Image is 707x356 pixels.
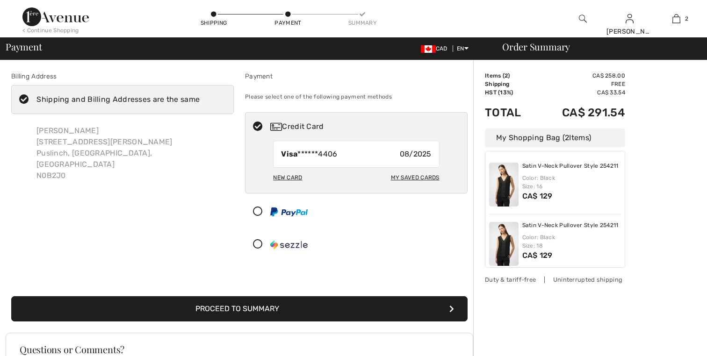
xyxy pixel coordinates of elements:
div: Summary [348,19,376,27]
div: My Shopping Bag ( Items) [485,128,625,147]
td: Total [485,97,536,128]
h3: Questions or Comments? [20,345,459,354]
div: Credit Card [270,121,461,132]
div: Color: Black Size: 18 [522,233,621,250]
td: CA$ 33.54 [536,88,625,97]
td: Free [536,80,625,88]
div: Shipping [200,19,228,27]
span: 2 [565,133,569,142]
img: Sezzle [270,240,308,249]
span: 2 [505,72,508,79]
div: Shipping and Billing Addresses are the same [36,94,200,105]
td: Items ( ) [485,71,536,80]
td: Shipping [485,80,536,88]
img: search the website [579,13,587,24]
a: Satin V-Neck Pullover Style 254211 [522,163,619,170]
div: [PERSON_NAME] [606,27,652,36]
a: Satin V-Neck Pullover Style 254211 [522,222,619,229]
img: PayPal [270,207,308,216]
img: Satin V-Neck Pullover Style 254211 [489,163,519,206]
span: 08/2025 [400,149,432,160]
span: Payment [6,42,42,51]
div: New Card [273,170,302,185]
div: Payment [245,71,468,81]
a: Sign In [626,14,634,23]
img: My Bag [672,13,680,24]
div: My Saved Cards [391,170,440,185]
img: My Info [626,13,634,24]
div: Payment [274,19,302,27]
img: Satin V-Neck Pullover Style 254211 [489,222,519,266]
button: Proceed to Summary [11,296,468,321]
div: Duty & tariff-free | Uninterrupted shipping [485,275,625,284]
span: CA$ 129 [522,251,553,260]
td: CA$ 291.54 [536,97,625,128]
div: Please select one of the following payment methods [245,85,468,108]
div: [PERSON_NAME] [STREET_ADDRESS][PERSON_NAME] Puslinch, [GEOGRAPHIC_DATA], [GEOGRAPHIC_DATA] N0B2J0 [29,118,234,189]
a: 2 [653,13,699,24]
div: Color: Black Size: 16 [522,174,621,191]
div: < Continue Shopping [22,26,79,35]
img: 1ère Avenue [22,7,89,26]
span: CAD [421,45,451,52]
img: Canadian Dollar [421,45,436,53]
div: Order Summary [491,42,701,51]
div: Billing Address [11,71,234,81]
span: 2 [685,14,688,23]
td: CA$ 258.00 [536,71,625,80]
span: CA$ 129 [522,192,553,200]
img: Credit Card [270,123,282,131]
strong: Visa [281,150,297,158]
td: HST (13%) [485,88,536,97]
span: EN [457,45,469,52]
